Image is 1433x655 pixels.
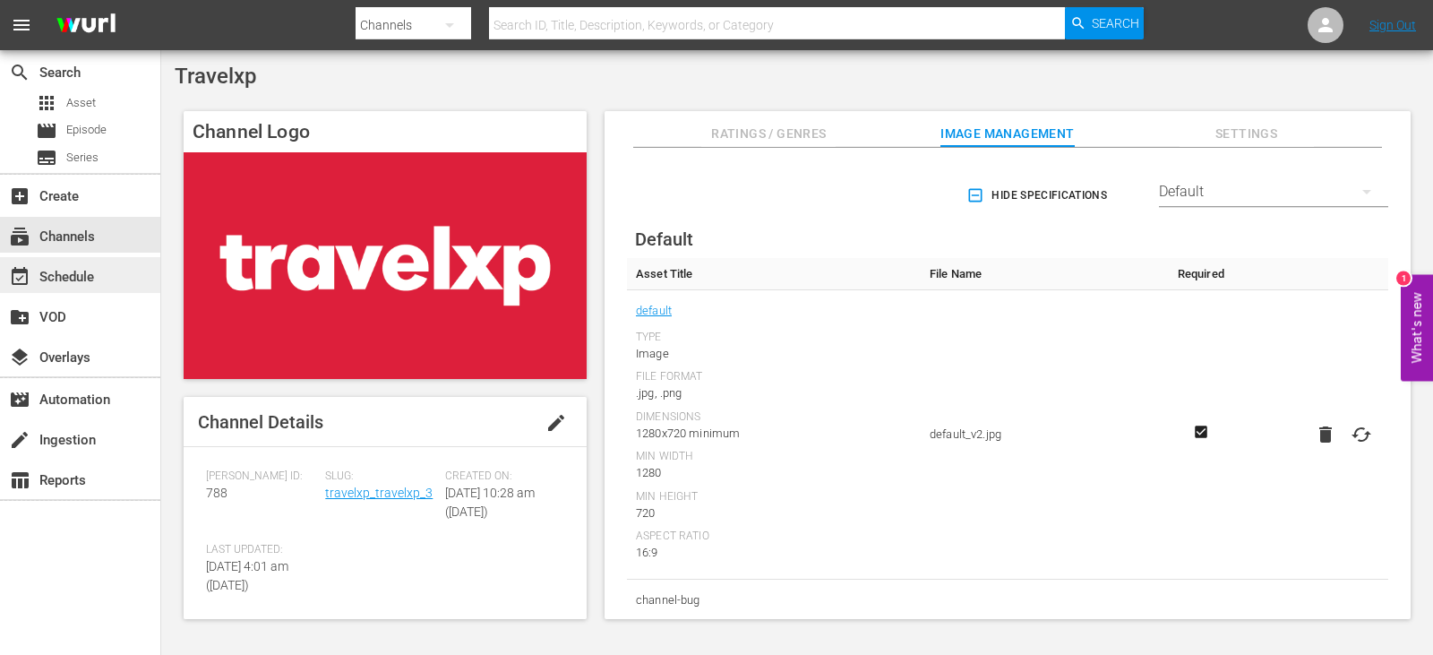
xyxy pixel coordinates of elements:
[175,64,256,89] span: Travelxp
[701,123,836,145] span: Ratings / Genres
[1401,274,1433,381] button: Open Feedback Widget
[36,120,57,142] span: Episode
[66,149,99,167] span: Series
[1190,424,1212,440] svg: Required
[445,470,555,484] span: Created On:
[535,401,578,444] button: edit
[184,152,587,379] img: Travelxp
[66,121,107,139] span: Episode
[9,306,30,328] span: VOD
[1396,271,1411,285] div: 1
[636,410,912,425] div: Dimensions
[636,530,912,544] div: Aspect Ratio
[636,544,912,562] div: 16:9
[206,486,227,500] span: 788
[9,266,30,288] span: Schedule
[36,92,57,114] span: Asset
[1092,7,1139,39] span: Search
[636,490,912,504] div: Min Height
[636,384,912,402] div: .jpg, .png
[636,464,912,482] div: 1280
[9,429,30,451] span: Ingestion
[9,226,30,247] span: Channels
[636,331,912,345] div: Type
[963,170,1114,220] button: Hide Specifications
[921,258,1168,290] th: File Name
[9,389,30,410] span: Automation
[636,450,912,464] div: Min Width
[635,228,693,250] span: Default
[636,299,672,323] a: default
[36,147,57,168] span: Series
[545,412,567,434] span: edit
[43,4,129,47] img: ans4CAIJ8jUAAAAAAAAAAAAAAAAAAAAAAAAgQb4GAAAAAAAAAAAAAAAAAAAAAAAAJMjXAAAAAAAAAAAAAAAAAAAAAAAAgAT5G...
[940,123,1075,145] span: Image Management
[627,258,921,290] th: Asset Title
[9,347,30,368] span: Overlays
[9,62,30,83] span: Search
[206,543,316,557] span: Last Updated:
[636,370,912,384] div: File Format
[1159,167,1388,217] div: Default
[11,14,32,36] span: menu
[970,186,1107,205] span: Hide Specifications
[1180,123,1314,145] span: Settings
[206,470,316,484] span: [PERSON_NAME] ID:
[445,486,535,519] span: [DATE] 10:28 am ([DATE])
[9,470,30,491] span: Reports
[636,425,912,443] div: 1280x720 minimum
[66,94,96,112] span: Asset
[636,620,912,634] div: Type
[206,559,288,592] span: [DATE] 4:01 am ([DATE])
[636,589,912,612] span: channel-bug
[636,345,912,363] div: Image
[198,411,323,433] span: Channel Details
[325,470,435,484] span: Slug:
[1168,258,1233,290] th: Required
[1369,18,1416,32] a: Sign Out
[9,185,30,207] span: Create
[1065,7,1144,39] button: Search
[184,111,587,152] h4: Channel Logo
[325,486,433,500] a: travelxp_travelxp_3
[636,504,912,522] div: 720
[921,290,1168,580] td: default_v2.jpg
